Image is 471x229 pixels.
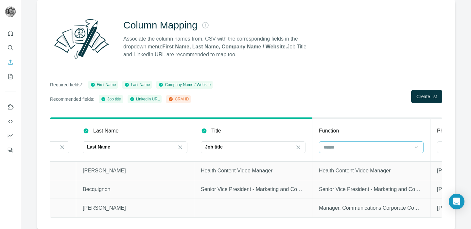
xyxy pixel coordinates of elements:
[5,27,16,39] button: Quick start
[319,185,424,193] p: Senior Vice President - Marketing and Communications
[101,96,121,102] div: Job title
[319,204,424,212] p: Manager, Communications Corporate Communications
[416,93,437,100] span: Create list
[319,127,339,135] p: Function
[162,44,287,49] strong: First Name, Last Name, Company Name / Website.
[211,127,221,135] p: Title
[437,127,452,135] p: Phone
[130,96,160,102] div: LinkedIn URL
[93,127,118,135] p: Last Name
[201,167,305,175] p: Health Content Video Manager
[5,101,16,113] button: Use Surfe on LinkedIn
[449,194,464,209] div: Open Intercom Messenger
[5,71,16,82] button: My lists
[124,82,150,88] div: Last Name
[319,167,424,175] p: Health Content Video Manager
[83,167,187,175] p: [PERSON_NAME]
[5,115,16,127] button: Use Surfe API
[5,56,16,68] button: Enrich CSV
[83,185,187,193] p: Becquignon
[205,144,223,150] p: Job title
[201,185,305,193] p: Senior Vice President - Marketing and Communications
[168,96,189,102] div: CRM ID
[123,35,312,59] p: Associate the column names from. CSV with the corresponding fields in the dropdown menu: Job Titl...
[5,130,16,142] button: Dashboard
[50,15,113,62] img: Surfe Illustration - Column Mapping
[87,144,110,150] p: Last Name
[5,7,16,17] img: Avatar
[50,96,94,102] p: Recommended fields:
[50,81,84,88] p: Required fields*:
[90,82,116,88] div: First Name
[5,144,16,156] button: Feedback
[5,42,16,54] button: Search
[411,90,442,103] button: Create list
[123,19,198,31] h2: Column Mapping
[83,204,187,212] p: [PERSON_NAME]
[158,82,211,88] div: Company Name / Website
